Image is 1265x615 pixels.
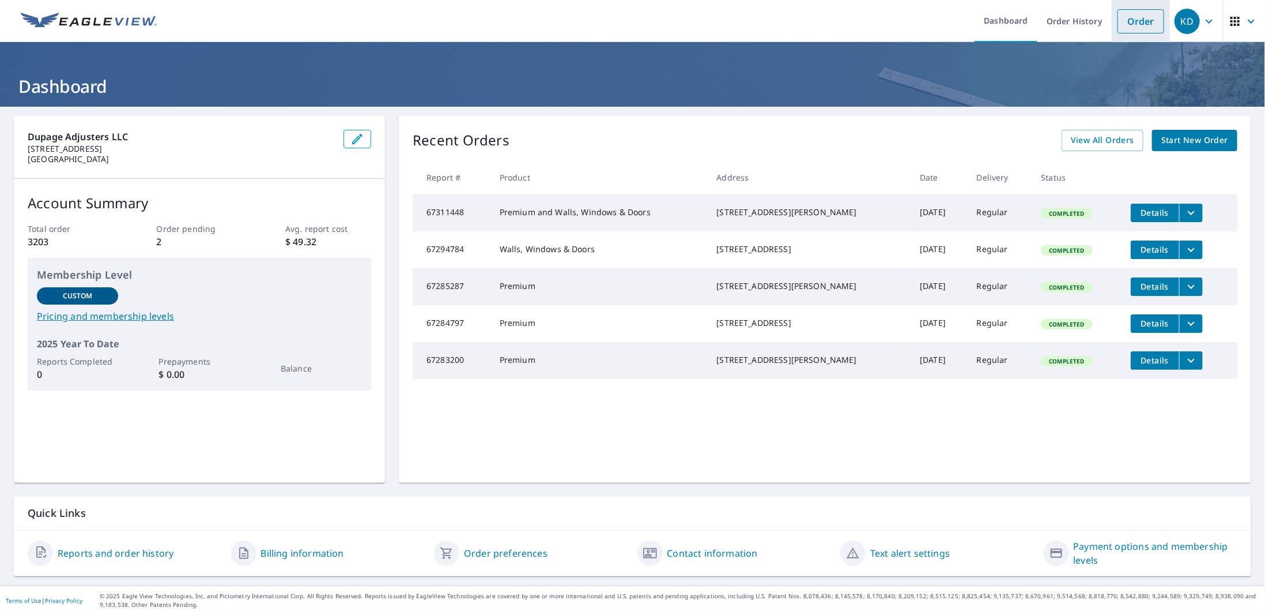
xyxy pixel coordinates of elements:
span: Completed [1042,320,1091,328]
p: 0 [37,367,118,381]
p: Prepayments [159,355,240,367]
p: Custom [63,291,93,301]
a: Order preferences [464,546,547,560]
th: Report # [413,160,490,194]
a: Payment options and membership levels [1074,539,1238,567]
div: [STREET_ADDRESS] [717,317,902,329]
p: Recent Orders [413,130,509,151]
p: Avg. report cost [285,223,371,235]
button: detailsBtn-67284797 [1131,314,1179,333]
button: detailsBtn-67311448 [1131,204,1179,222]
td: Regular [968,305,1032,342]
button: detailsBtn-67285287 [1131,277,1179,296]
button: filesDropdownBtn-67284797 [1179,314,1203,333]
a: Order [1117,9,1164,33]
td: Regular [968,342,1032,379]
div: [STREET_ADDRESS][PERSON_NAME] [717,280,902,292]
span: Completed [1042,246,1091,254]
a: Terms of Use [6,597,41,605]
a: Billing information [261,546,344,560]
th: Delivery [968,160,1032,194]
div: [STREET_ADDRESS] [717,243,902,255]
span: View All Orders [1071,133,1134,148]
td: Premium [490,305,708,342]
td: 67285287 [413,268,490,305]
th: Status [1032,160,1121,194]
td: Regular [968,231,1032,268]
td: Regular [968,268,1032,305]
span: Details [1138,244,1172,255]
a: Reports and order history [58,546,173,560]
button: filesDropdownBtn-67283200 [1179,351,1203,370]
td: Premium [490,342,708,379]
th: Product [490,160,708,194]
p: © 2025 Eagle View Technologies, Inc. and Pictometry International Corp. All Rights Reserved. Repo... [100,592,1259,609]
p: $ 49.32 [285,235,371,249]
p: 2025 Year To Date [37,337,362,351]
p: Reports Completed [37,355,118,367]
td: [DATE] [911,305,968,342]
a: Contact information [667,546,758,560]
td: 67311448 [413,194,490,231]
p: Account Summary [28,193,371,213]
td: [DATE] [911,194,968,231]
a: View All Orders [1062,130,1143,151]
button: filesDropdownBtn-67294784 [1179,241,1203,259]
td: 67283200 [413,342,490,379]
td: 67294784 [413,231,490,268]
span: Completed [1042,283,1091,291]
td: 67284797 [413,305,490,342]
span: Details [1138,207,1172,218]
p: [STREET_ADDRESS] [28,144,334,154]
p: Membership Level [37,267,362,283]
p: 3203 [28,235,114,249]
p: Dupage Adjusters LLC [28,130,334,144]
button: detailsBtn-67283200 [1131,351,1179,370]
td: [DATE] [911,268,968,305]
p: Total order [28,223,114,235]
a: Start New Order [1152,130,1237,151]
div: KD [1175,9,1200,34]
span: Details [1138,318,1172,329]
p: Quick Links [28,506,1237,520]
div: [STREET_ADDRESS][PERSON_NAME] [717,354,902,366]
td: [DATE] [911,231,968,268]
p: $ 0.00 [159,367,240,381]
img: EV Logo [21,13,157,30]
a: Privacy Policy [45,597,82,605]
td: Walls, Windows & Doors [490,231,708,268]
button: filesDropdownBtn-67311448 [1179,204,1203,222]
button: detailsBtn-67294784 [1131,241,1179,259]
h1: Dashboard [14,74,1251,98]
p: [GEOGRAPHIC_DATA] [28,154,334,164]
th: Date [911,160,968,194]
td: Regular [968,194,1032,231]
td: Premium [490,268,708,305]
span: Details [1138,281,1172,292]
th: Address [708,160,911,194]
p: 2 [157,235,243,249]
td: [DATE] [911,342,968,379]
a: Pricing and membership levels [37,309,362,323]
span: Start New Order [1161,133,1228,148]
td: Premium and Walls, Windows & Doors [490,194,708,231]
p: Order pending [157,223,243,235]
p: | [6,597,82,604]
a: Text alert settings [870,546,950,560]
span: Details [1138,355,1172,366]
span: Completed [1042,209,1091,217]
p: Balance [281,362,362,374]
button: filesDropdownBtn-67285287 [1179,277,1203,296]
span: Completed [1042,357,1091,365]
div: [STREET_ADDRESS][PERSON_NAME] [717,207,902,218]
